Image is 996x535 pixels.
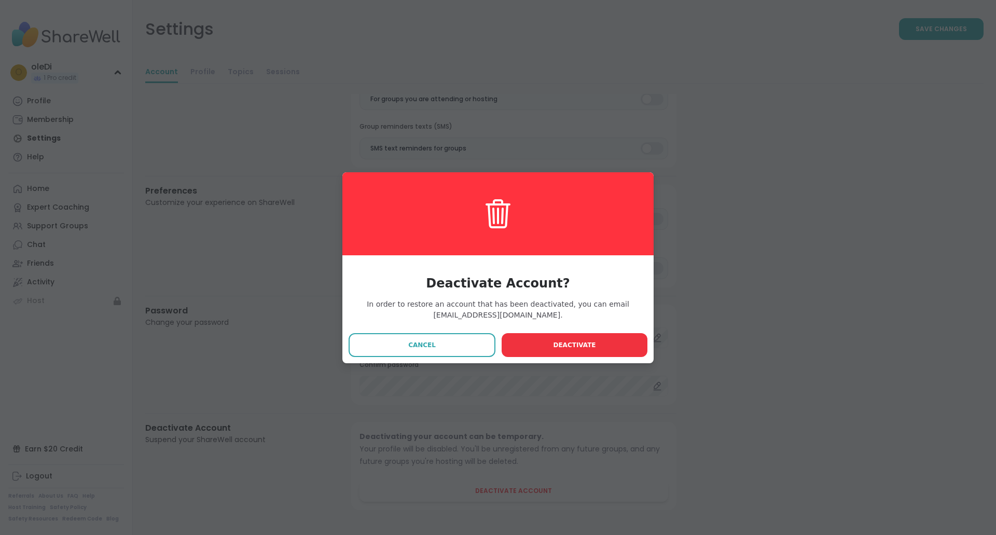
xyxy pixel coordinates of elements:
[553,340,596,350] span: Deactivate
[502,333,647,357] button: Deactivate
[349,274,647,293] h3: Deactivate Account?
[349,333,495,357] button: Cancel
[349,299,647,321] span: In order to restore an account that has been deactivated, you can email [EMAIL_ADDRESS][DOMAIN_NA...
[408,340,436,350] span: Cancel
